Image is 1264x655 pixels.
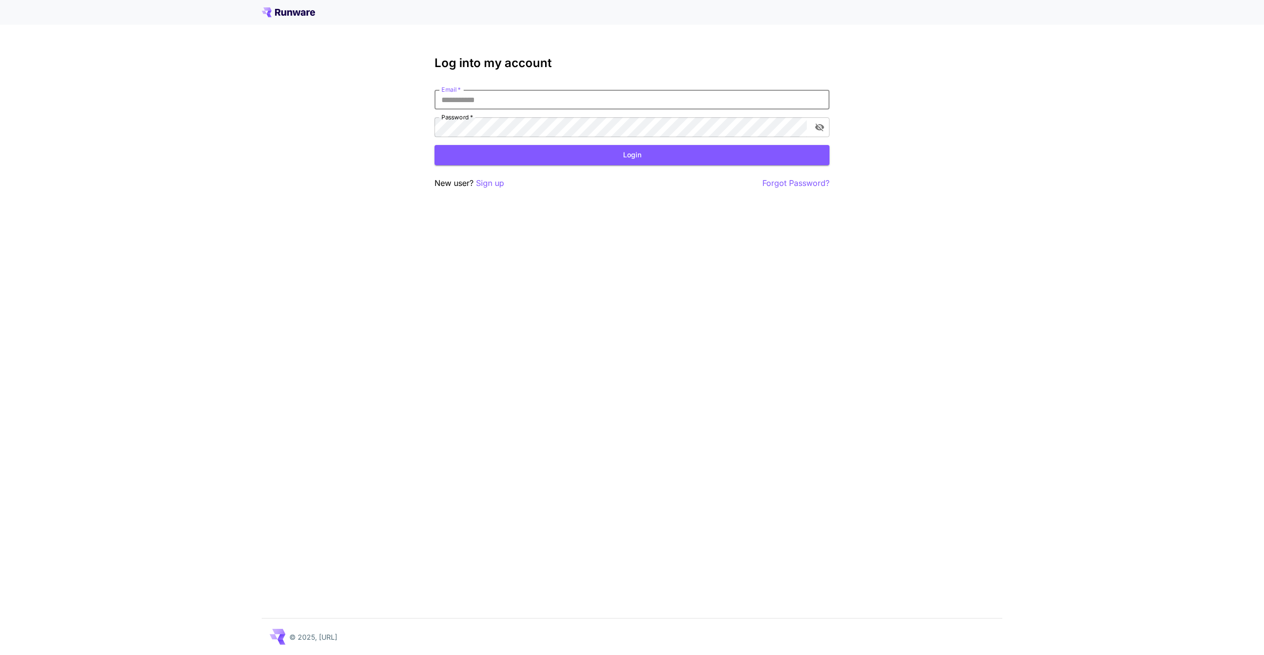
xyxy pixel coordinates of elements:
[289,632,337,642] p: © 2025, [URL]
[762,177,829,189] button: Forgot Password?
[811,118,829,136] button: toggle password visibility
[434,177,504,189] p: New user?
[434,56,829,70] h3: Log into my account
[441,85,461,94] label: Email
[441,113,473,121] label: Password
[476,177,504,189] button: Sign up
[434,145,829,165] button: Login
